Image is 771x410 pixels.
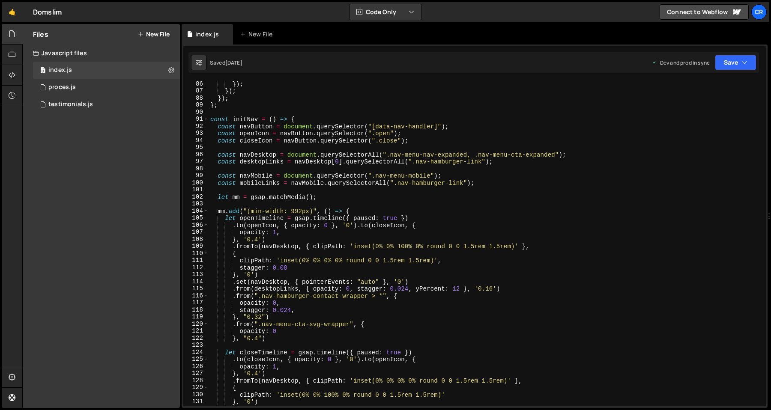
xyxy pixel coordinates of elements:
button: New File [137,31,170,38]
div: 127 [183,370,209,377]
h2: Files [33,30,48,39]
div: Javascript files [23,45,180,62]
div: 130 [183,391,209,398]
div: 126 [183,363,209,370]
div: 98 [183,165,209,172]
div: 111 [183,257,209,264]
div: index.js [48,66,72,74]
div: 128 [183,377,209,384]
div: 99 [183,172,209,179]
div: 100 [183,179,209,187]
div: 118 [183,306,209,314]
div: Dev and prod in sync [651,59,710,66]
div: 91 [183,116,209,123]
div: 106 [183,222,209,229]
button: Save [715,55,756,70]
a: Connect to Webflow [660,4,749,20]
div: testimonials.js [48,101,93,108]
div: 97 [183,158,209,165]
div: proces.js [48,83,76,91]
div: 122 [183,335,209,342]
div: 121 [183,327,209,335]
div: 129 [183,384,209,391]
div: 108 [183,236,209,243]
div: 94 [183,137,209,144]
div: 119 [183,313,209,321]
div: 10265/25177.js [33,96,180,113]
div: 131 [183,398,209,405]
div: 110 [183,250,209,257]
div: Saved [210,59,242,66]
div: 123 [183,342,209,349]
div: 93 [183,130,209,137]
div: 92 [183,123,209,130]
div: [DATE] [225,59,242,66]
div: 117 [183,299,209,306]
div: 109 [183,243,209,250]
div: 90 [183,109,209,116]
div: 95 [183,144,209,151]
div: 86 [183,80,209,88]
div: 114 [183,278,209,285]
div: 89 [183,101,209,109]
a: 🤙 [2,2,23,22]
div: 105 [183,214,209,222]
a: CR [751,4,767,20]
div: New File [240,30,276,39]
div: 120 [183,321,209,328]
div: 102 [183,193,209,201]
div: 115 [183,285,209,292]
div: 87 [183,87,209,95]
div: 107 [183,229,209,236]
div: index.js [195,30,219,39]
span: 0 [40,68,45,74]
div: 116 [183,292,209,300]
div: 112 [183,264,209,271]
div: 101 [183,186,209,193]
button: Code Only [350,4,421,20]
div: Domslim [33,7,62,17]
div: 104 [183,208,209,215]
div: 88 [183,95,209,102]
div: 103 [183,200,209,208]
div: 96 [183,151,209,158]
div: 125 [183,356,209,363]
div: 113 [183,271,209,278]
div: 10265/26121.js [33,79,180,96]
div: 124 [183,349,209,356]
div: 10265/23143.js [33,62,180,79]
